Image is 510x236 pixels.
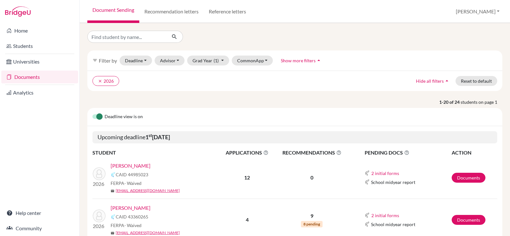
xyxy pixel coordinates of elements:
[5,6,31,17] img: Bridge-U
[124,180,142,186] span: - Waived
[316,57,322,64] i: arrow_drop_up
[214,58,219,63] span: (1)
[1,207,78,219] a: Help center
[111,180,142,187] span: FERPA
[99,57,117,64] span: Filter by
[116,171,148,178] span: CAID 44985023
[275,56,327,65] button: Show more filtersarrow_drop_up
[111,214,116,219] img: Common App logo
[371,170,399,177] button: 2 initial forms
[111,231,114,235] span: mail
[111,189,114,193] span: mail
[365,213,370,218] img: Common App logo
[116,230,180,236] a: [EMAIL_ADDRESS][DOMAIN_NAME]
[105,113,143,121] span: Deadline view is on
[98,79,102,83] i: clear
[187,56,229,65] button: Grad Year(1)
[281,58,316,63] span: Show more filters
[439,99,461,105] strong: 1-20 of 24
[275,149,349,156] span: RECOMMENDATIONS
[416,78,444,84] span: Hide all filters
[232,56,273,65] button: CommonApp
[111,172,116,177] img: Common App logo
[453,5,502,18] button: [PERSON_NAME]
[1,55,78,68] a: Universities
[92,58,98,63] i: filter_list
[1,71,78,83] a: Documents
[411,76,455,86] button: Hide all filtersarrow_drop_up
[124,223,142,228] span: - Waived
[461,99,502,105] span: students on page 1
[220,149,274,156] span: APPLICATIONS
[444,78,450,84] i: arrow_drop_up
[365,179,370,185] img: Common App logo
[455,76,497,86] button: Reset to default
[246,217,249,223] b: 4
[93,167,106,180] img: Ryu, Daniel
[365,149,451,156] span: PENDING DOCS
[93,209,106,222] img: Seo, Yejun
[244,174,250,180] b: 12
[93,180,106,188] p: 2026
[371,212,399,219] button: 2 initial forms
[371,221,415,228] span: School midyear report
[116,188,180,194] a: [EMAIL_ADDRESS][DOMAIN_NAME]
[149,133,152,138] sup: st
[155,56,185,65] button: Advisor
[111,222,142,229] span: FERPA
[1,222,78,235] a: Community
[92,131,497,143] h5: Upcoming deadline
[145,133,170,141] b: 1 [DATE]
[365,171,370,176] img: Common App logo
[1,40,78,52] a: Students
[1,86,78,99] a: Analytics
[301,221,323,227] span: 8 pending
[365,222,370,227] img: Common App logo
[275,174,349,181] p: 0
[371,179,415,186] span: School midyear report
[1,24,78,37] a: Home
[93,222,106,230] p: 2026
[92,76,119,86] button: clear2026
[452,215,485,225] a: Documents
[111,162,150,170] a: [PERSON_NAME]
[452,173,485,183] a: Documents
[111,204,150,212] a: [PERSON_NAME]
[116,213,148,220] span: CAID 43360265
[87,31,166,43] input: Find student by name...
[275,212,349,220] p: 9
[92,148,220,157] th: STUDENT
[451,148,497,157] th: ACTION
[120,56,152,65] button: Deadline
